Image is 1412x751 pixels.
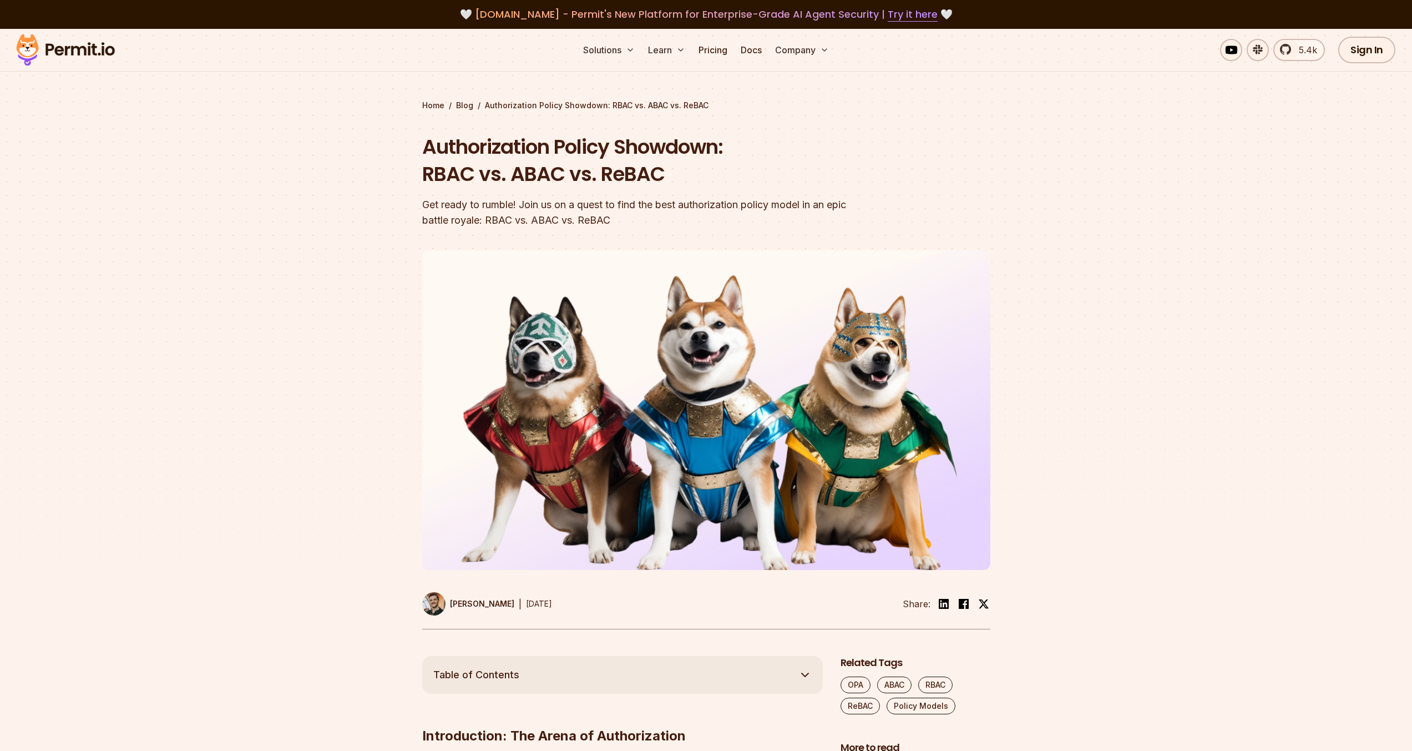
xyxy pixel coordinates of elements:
a: OPA [841,677,871,693]
img: twitter [978,598,989,609]
img: linkedin [937,597,950,611]
li: Share: [903,597,930,611]
button: Solutions [579,39,639,61]
h2: Introduction: The Arena of Authorization [422,683,823,745]
a: RBAC [918,677,953,693]
img: Daniel Bass [422,592,446,616]
h2: Related Tags [841,656,990,670]
img: Permit logo [11,31,120,69]
a: Try it here [888,7,938,22]
div: / / [422,100,990,111]
div: Get ready to rumble! Join us on a quest to find the best authorization policy model in an epic ba... [422,197,848,228]
a: 5.4k [1273,39,1325,61]
a: ReBAC [841,698,880,714]
a: Policy Models [887,698,955,714]
a: Blog [456,100,473,111]
a: Home [422,100,444,111]
div: 🤍 🤍 [27,7,1385,22]
button: Learn [644,39,690,61]
span: Table of Contents [433,667,519,683]
button: Table of Contents [422,656,823,694]
a: Sign In [1338,37,1395,63]
span: [DOMAIN_NAME] - Permit's New Platform for Enterprise-Grade AI Agent Security | [475,7,938,21]
img: Authorization Policy Showdown: RBAC vs. ABAC vs. ReBAC [422,250,990,570]
img: facebook [957,597,970,611]
a: [PERSON_NAME] [422,592,514,616]
time: [DATE] [526,599,552,608]
button: Company [771,39,833,61]
div: | [519,597,522,611]
a: Docs [736,39,766,61]
span: 5.4k [1292,43,1317,57]
a: ABAC [877,677,912,693]
a: Pricing [694,39,732,61]
p: [PERSON_NAME] [450,598,514,609]
h1: Authorization Policy Showdown: RBAC vs. ABAC vs. ReBAC [422,133,848,188]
